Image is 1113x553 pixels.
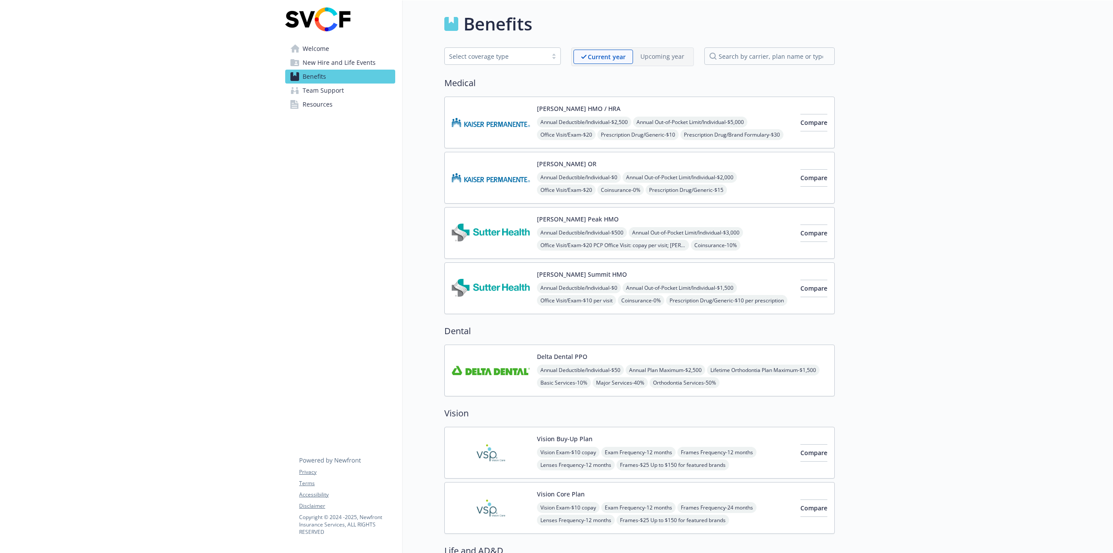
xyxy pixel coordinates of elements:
[537,282,621,293] span: Annual Deductible/Individual - $0
[537,240,689,251] span: Office Visit/Exam - $20 PCP Office Visit: copay per visit; [PERSON_NAME] Walk-in Care Visit: $10 ...
[537,184,596,195] span: Office Visit/Exam - $20
[444,407,835,420] h2: Vision
[800,174,827,182] span: Compare
[537,104,620,113] button: [PERSON_NAME] HMO / HRA
[537,129,596,140] span: Office Visit/Exam - $20
[800,444,827,462] button: Compare
[303,84,344,97] span: Team Support
[800,229,827,237] span: Compare
[452,104,530,141] img: Kaiser Permanente Insurance Company carrier logo
[285,70,395,84] a: Benefits
[800,449,827,457] span: Compare
[537,295,616,306] span: Office Visit/Exam - $10 per visit
[616,459,729,470] span: Frames - $25 Up to $150 for featured brands
[537,489,585,499] button: Vision Core Plan
[299,468,395,476] a: Privacy
[285,42,395,56] a: Welcome
[677,447,756,458] span: Frames Frequency - 12 months
[444,77,835,90] h2: Medical
[680,129,783,140] span: Prescription Drug/Brand Formulary - $30
[537,117,631,127] span: Annual Deductible/Individual - $2,500
[285,97,395,111] a: Resources
[537,270,627,279] button: [PERSON_NAME] Summit HMO
[452,159,530,196] img: Kaiser Foundation Health Plan of the Northwest carrier logo
[537,227,627,238] span: Annual Deductible/Individual - $500
[623,282,737,293] span: Annual Out-of-Pocket Limit/Individual - $1,500
[629,227,743,238] span: Annual Out-of-Pocket Limit/Individual - $3,000
[537,447,600,458] span: Vision Exam - $10 copay
[704,47,835,65] input: search by carrier, plan name or type
[452,270,530,307] img: Sutter Health Plan carrier logo
[537,159,596,168] button: [PERSON_NAME] OR
[452,352,530,389] img: Delta Dental Insurance Company carrier logo
[299,513,395,536] p: Copyright © 2024 - 2025 , Newfront Insurance Services, ALL RIGHTS RESERVED
[299,502,395,510] a: Disclaimer
[601,502,676,513] span: Exam Frequency - 12 months
[303,42,329,56] span: Welcome
[800,280,827,297] button: Compare
[303,56,376,70] span: New Hire and Life Events
[537,515,615,526] span: Lenses Frequency - 12 months
[299,479,395,487] a: Terms
[285,84,395,97] a: Team Support
[537,502,600,513] span: Vision Exam - $10 copay
[640,52,684,61] p: Upcoming year
[537,352,587,361] button: Delta Dental PPO
[452,489,530,526] img: Vision Service Plan carrier logo
[800,504,827,512] span: Compare
[463,11,532,37] h1: Benefits
[299,491,395,499] a: Accessibility
[444,325,835,338] h2: Dental
[618,295,664,306] span: Coinsurance - 0%
[691,240,740,251] span: Coinsurance - 10%
[666,295,787,306] span: Prescription Drug/Generic - $10 per prescription
[800,499,827,517] button: Compare
[800,114,827,131] button: Compare
[303,97,333,111] span: Resources
[601,447,676,458] span: Exam Frequency - 12 months
[537,377,591,388] span: Basic Services - 10%
[800,284,827,292] span: Compare
[537,434,593,443] button: Vision Buy-Up Plan
[633,50,692,64] span: Upcoming year
[650,377,720,388] span: Orthodontia Services - 50%
[646,184,727,195] span: Prescription Drug/Generic - $15
[452,214,530,251] img: Sutter Health Plan carrier logo
[537,172,621,183] span: Annual Deductible/Individual - $0
[285,56,395,70] a: New Hire and Life Events
[800,225,827,242] button: Compare
[707,365,820,375] span: Lifetime Orthodontia Plan Maximum - $1,500
[626,365,705,375] span: Annual Plan Maximum - $2,500
[623,172,737,183] span: Annual Out-of-Pocket Limit/Individual - $2,000
[677,502,756,513] span: Frames Frequency - 24 months
[303,70,326,84] span: Benefits
[449,52,543,61] div: Select coverage type
[597,129,679,140] span: Prescription Drug/Generic - $10
[452,434,530,471] img: Vision Service Plan carrier logo
[616,515,729,526] span: Frames - $25 Up to $150 for featured brands
[588,52,626,61] p: Current year
[800,169,827,187] button: Compare
[537,365,624,375] span: Annual Deductible/Individual - $50
[597,184,644,195] span: Coinsurance - 0%
[537,459,615,470] span: Lenses Frequency - 12 months
[593,377,648,388] span: Major Services - 40%
[537,214,619,224] button: [PERSON_NAME] Peak HMO
[633,117,747,127] span: Annual Out-of-Pocket Limit/Individual - $5,000
[800,118,827,127] span: Compare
